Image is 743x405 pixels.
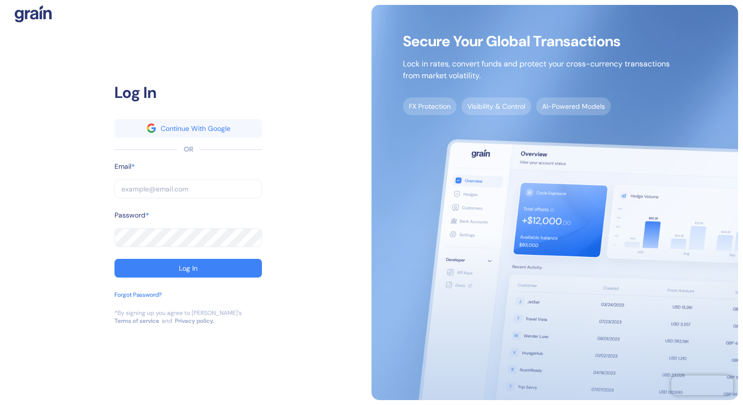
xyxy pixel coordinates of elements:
button: Forgot Password? [114,290,162,309]
button: Log In [114,259,262,278]
iframe: Chatra live chat [671,375,733,395]
div: Continue With Google [161,125,230,132]
button: googleContinue With Google [114,119,262,138]
img: signup-main-image [371,5,738,400]
a: Privacy policy. [175,317,214,325]
div: Log In [179,265,198,272]
div: OR [184,144,193,155]
div: and [162,317,172,325]
div: Log In [114,81,262,104]
label: Email [114,161,131,172]
label: Password [114,210,145,220]
div: Forgot Password? [114,290,162,299]
span: Secure Your Global Transactions [403,36,670,46]
span: Visibility & Control [461,97,531,115]
div: *By signing up you agree to [PERSON_NAME]’s [114,309,242,317]
input: example@email.com [114,180,262,198]
a: Terms of service [114,317,159,325]
p: Lock in rates, convert funds and protect your cross-currency transactions from market volatility. [403,58,670,82]
span: FX Protection [403,97,457,115]
img: google [147,124,156,132]
span: AI-Powered Models [536,97,611,115]
img: logo [15,5,52,23]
